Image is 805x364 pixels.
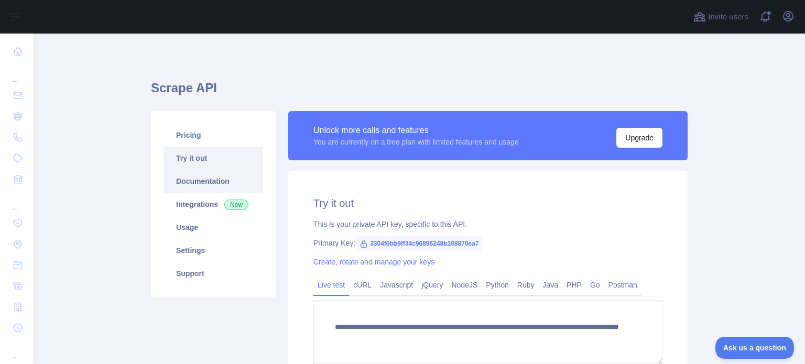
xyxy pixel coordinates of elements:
a: Settings [164,239,263,262]
a: Integrations New [164,193,263,216]
div: Unlock more calls and features [313,124,519,137]
span: New [224,200,248,210]
a: Documentation [164,170,263,193]
a: Java [539,277,563,293]
div: ... [8,339,25,360]
a: Usage [164,216,263,239]
button: Invite users [691,8,750,25]
div: This is your private API key, specific to this API. [313,219,662,229]
a: Try it out [164,147,263,170]
div: Primary Key: [313,238,662,248]
a: Postman [604,277,641,293]
div: ... [8,191,25,212]
a: Create, rotate and manage your keys [313,258,434,266]
span: 3304f6bb9ff34c96896248b108870ea7 [355,236,483,251]
a: NodeJS [447,277,482,293]
div: You are currently on a free plan with limited features and usage [313,137,519,147]
h1: Scrape API [151,80,688,105]
a: PHP [562,277,586,293]
a: Support [164,262,263,285]
a: Go [586,277,604,293]
a: Live test [313,277,349,293]
button: Upgrade [616,128,662,148]
a: cURL [349,277,376,293]
a: Python [482,277,513,293]
iframe: Toggle Customer Support [715,337,795,359]
h2: Try it out [313,196,662,211]
div: ... [8,63,25,84]
a: Ruby [513,277,539,293]
span: Invite users [708,11,748,23]
a: Javascript [376,277,417,293]
a: jQuery [417,277,447,293]
a: Pricing [164,124,263,147]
